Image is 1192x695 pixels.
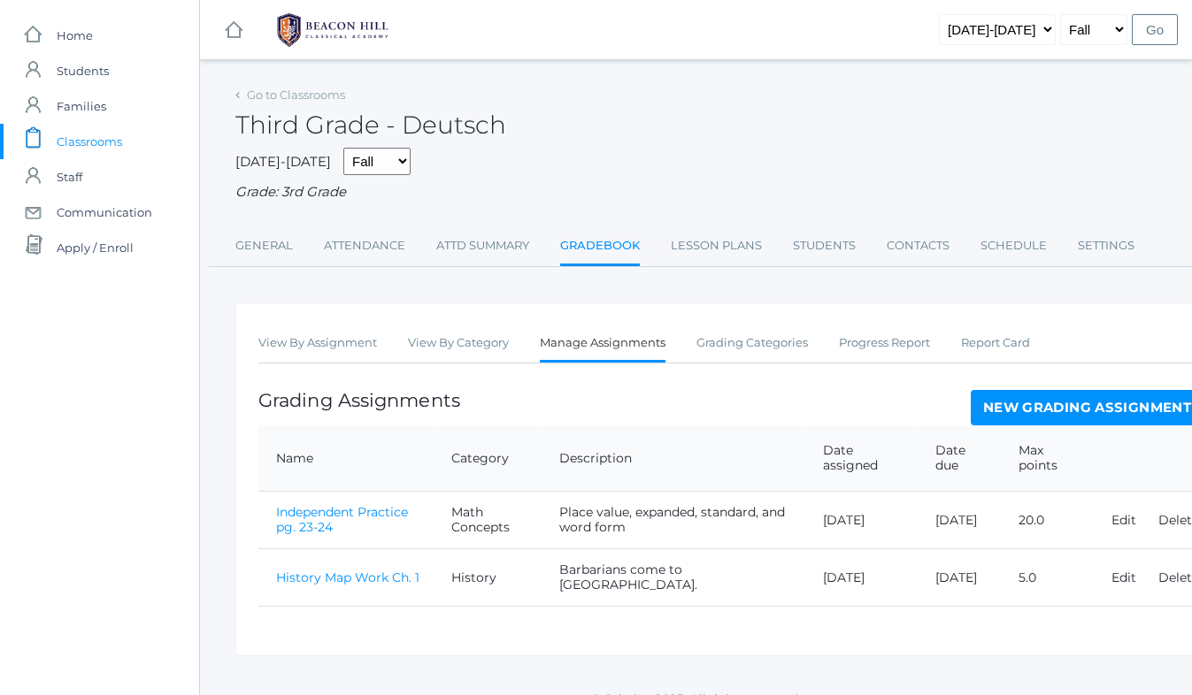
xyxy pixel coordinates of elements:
th: Date assigned [805,425,918,492]
a: View By Category [408,325,509,361]
a: Lesson Plans [671,228,762,263]
a: Go to Classrooms [247,88,345,102]
a: Schedule [981,228,1047,263]
a: Edit [1111,512,1136,528]
a: Independent Practice pg. 23-24 [276,504,408,535]
a: Progress Report [839,325,930,361]
h2: Third Grade - Deutsch [235,111,506,139]
a: Edit [1111,569,1136,585]
td: [DATE] [805,549,918,607]
th: Name [258,425,434,492]
a: View By Assignment [258,325,377,361]
td: 20.0 [1001,492,1094,549]
span: Home [57,18,93,53]
span: Staff [57,159,82,195]
span: Communication [57,195,152,230]
th: Category [434,425,542,492]
h1: Grading Assignments [258,390,460,410]
td: [DATE] [805,492,918,549]
span: Students [57,53,109,88]
a: Grading Categories [696,325,808,361]
a: Report Card [961,325,1030,361]
a: History Map Work Ch. 1 [276,569,419,585]
a: Attd Summary [436,228,529,263]
span: [DATE]-[DATE] [235,153,331,170]
a: Students [793,228,856,263]
td: Math Concepts [434,492,542,549]
td: [DATE] [918,549,1001,607]
td: Barbarians come to [GEOGRAPHIC_DATA]. [542,549,805,607]
img: BHCALogos-05-308ed15e86a5a0abce9b8dd61676a3503ac9727e845dece92d48e8588c001991.png [266,8,399,52]
td: History [434,549,542,607]
a: Manage Assignments [540,325,665,363]
td: [DATE] [918,492,1001,549]
span: Apply / Enroll [57,230,134,265]
span: Classrooms [57,124,122,159]
a: General [235,228,293,263]
td: Place value, expanded, standard, and word form [542,492,805,549]
a: Attendance [324,228,405,263]
a: Settings [1078,228,1134,263]
td: 5.0 [1001,549,1094,607]
input: Go [1132,14,1178,45]
a: Contacts [887,228,950,263]
th: Description [542,425,805,492]
th: Date due [918,425,1001,492]
span: Families [57,88,106,124]
th: Max points [1001,425,1094,492]
a: Gradebook [560,228,640,266]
